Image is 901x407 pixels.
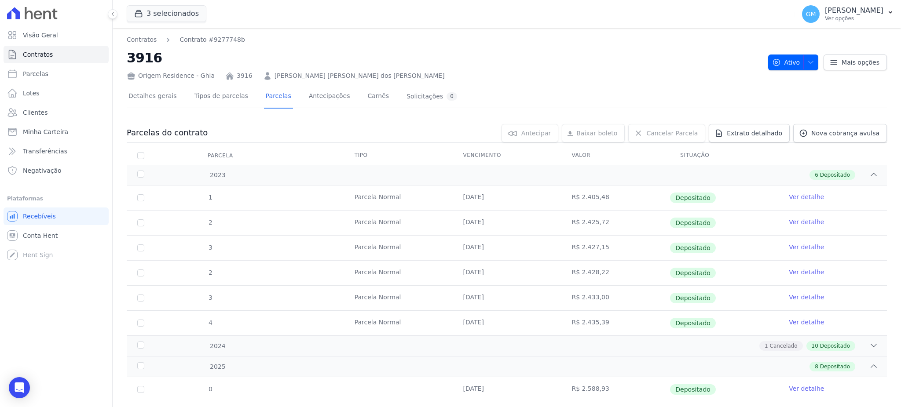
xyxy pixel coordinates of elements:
[264,85,293,109] a: Parcelas
[453,286,561,310] td: [DATE]
[789,318,824,327] a: Ver detalhe
[820,171,850,179] span: Depositado
[344,185,453,210] td: Parcela Normal
[789,293,824,302] a: Ver detalhe
[193,85,250,109] a: Tipos de parcelas
[453,261,561,285] td: [DATE]
[307,85,352,109] a: Antecipações
[561,146,670,165] th: Valor
[137,320,144,327] input: Só é possível selecionar pagamentos em aberto
[770,342,798,350] span: Cancelado
[670,146,778,165] th: Situação
[208,244,212,251] span: 3
[137,294,144,302] input: Só é possível selecionar pagamentos em aberto
[23,108,48,117] span: Clientes
[789,218,824,226] a: Ver detalhe
[824,55,887,70] a: Mais opções
[344,211,453,235] td: Parcela Normal
[23,89,40,98] span: Lotes
[344,286,453,310] td: Parcela Normal
[208,385,212,392] span: 0
[811,129,879,138] span: Nova cobrança avulsa
[275,71,445,80] a: [PERSON_NAME] [PERSON_NAME] dos [PERSON_NAME]
[670,243,716,253] span: Depositado
[812,342,818,350] span: 10
[561,286,670,310] td: R$ 2.433,00
[23,69,48,78] span: Parcelas
[453,236,561,260] td: [DATE]
[453,311,561,335] td: [DATE]
[23,50,53,59] span: Contratos
[806,11,816,17] span: GM
[23,147,67,156] span: Transferências
[344,236,453,260] td: Parcela Normal
[9,377,30,398] div: Open Intercom Messenger
[561,311,670,335] td: R$ 2.435,39
[137,219,144,226] input: Só é possível selecionar pagamentos em aberto
[789,384,824,393] a: Ver detalhe
[208,194,212,201] span: 1
[137,194,144,201] input: Só é possível selecionar pagamentos em aberto
[795,2,901,26] button: GM [PERSON_NAME] Ver opções
[208,294,212,301] span: 3
[4,65,109,83] a: Parcelas
[127,35,245,44] nav: Breadcrumb
[4,26,109,44] a: Visão Geral
[670,293,716,303] span: Depositado
[127,127,208,138] h3: Parcelas do contrato
[4,207,109,225] a: Recebíveis
[23,212,56,221] span: Recebíveis
[670,318,716,328] span: Depositado
[137,269,144,276] input: Só é possível selecionar pagamentos em aberto
[344,261,453,285] td: Parcela Normal
[815,171,818,179] span: 6
[208,319,212,326] span: 4
[561,261,670,285] td: R$ 2.428,22
[209,362,226,371] span: 2025
[825,15,883,22] p: Ver opções
[4,46,109,63] a: Contratos
[670,218,716,228] span: Depositado
[670,384,716,395] span: Depositado
[344,146,453,165] th: Tipo
[670,268,716,278] span: Depositado
[815,363,818,371] span: 8
[4,84,109,102] a: Lotes
[789,268,824,276] a: Ver detalhe
[709,124,790,142] a: Extrato detalhado
[670,193,716,203] span: Depositado
[23,166,62,175] span: Negativação
[825,6,883,15] p: [PERSON_NAME]
[561,377,670,402] td: R$ 2.588,93
[179,35,245,44] a: Contrato #9277748b
[453,377,561,402] td: [DATE]
[772,55,800,70] span: Ativo
[344,311,453,335] td: Parcela Normal
[7,193,105,204] div: Plataformas
[127,35,761,44] nav: Breadcrumb
[820,342,850,350] span: Depositado
[789,243,824,251] a: Ver detalhe
[4,123,109,141] a: Minha Carteira
[405,85,459,109] a: Solicitações0
[453,146,561,165] th: Vencimento
[820,363,850,371] span: Depositado
[561,236,670,260] td: R$ 2.427,15
[137,386,144,393] input: Só é possível selecionar pagamentos em aberto
[237,71,253,80] a: 3916
[4,162,109,179] a: Negativação
[727,129,782,138] span: Extrato detalhado
[209,342,226,351] span: 2024
[453,185,561,210] td: [DATE]
[208,219,212,226] span: 2
[127,71,215,80] div: Origem Residence - Ghia
[127,85,179,109] a: Detalhes gerais
[127,48,761,68] h2: 3916
[366,85,391,109] a: Carnês
[197,147,244,164] div: Parcela
[137,244,144,251] input: Só é possível selecionar pagamentos em aberto
[407,92,457,101] div: Solicitações
[23,127,68,136] span: Minha Carteira
[23,31,58,40] span: Visão Geral
[447,92,457,101] div: 0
